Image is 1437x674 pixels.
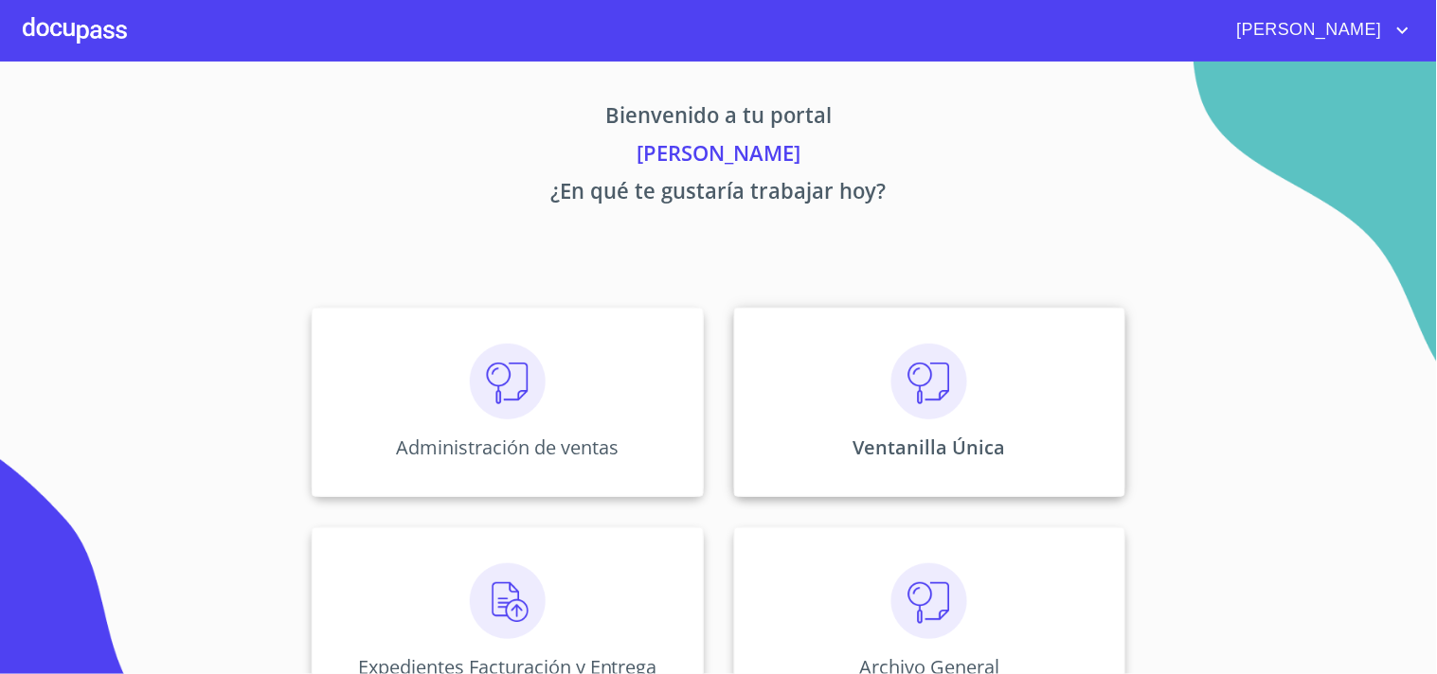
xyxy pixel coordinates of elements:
[396,435,619,460] p: Administración de ventas
[470,344,546,419] img: consulta.png
[853,435,1006,460] p: Ventanilla Única
[470,563,546,639] img: carga.png
[1223,15,1392,45] span: [PERSON_NAME]
[135,137,1302,175] p: [PERSON_NAME]
[891,344,967,419] img: consulta.png
[891,563,967,639] img: consulta.png
[1223,15,1414,45] button: account of current user
[135,175,1302,213] p: ¿En qué te gustaría trabajar hoy?
[135,99,1302,137] p: Bienvenido a tu portal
